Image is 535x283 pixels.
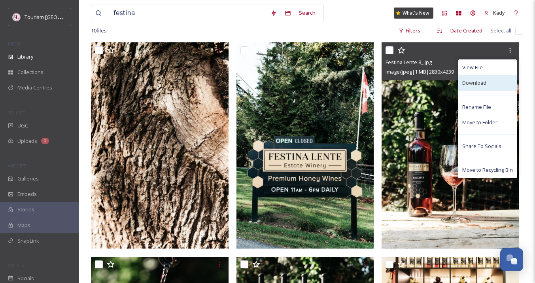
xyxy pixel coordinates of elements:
[386,68,454,75] span: image/jpeg | 1 MB | 2830 x 4239
[394,8,433,19] a: What's New
[295,5,319,21] div: Search
[493,9,505,16] span: Kady
[91,42,229,249] img: Festina Lente 10_.jpg
[8,163,26,169] span: WIDGETS
[386,59,432,66] span: Festina Lente 8_.jpg
[8,41,22,47] span: MEDIA
[462,79,486,87] span: Download
[17,68,43,76] span: Collections
[462,166,513,174] span: Move to Recycling Bin
[17,175,39,182] span: Galleries
[462,103,491,111] span: Rename File
[446,23,486,38] div: Date Created
[110,4,267,22] input: Search your library
[41,138,49,144] div: 1
[17,206,34,213] span: Stories
[8,110,25,116] span: COLLECT
[462,64,483,71] span: View File
[17,84,52,91] span: Media Centres
[462,119,497,126] span: Move to Folder
[500,248,523,271] button: Open Chat
[382,42,519,249] img: Festina Lente 8_.jpg
[91,27,107,34] span: 10 file s
[17,122,28,129] span: UGC
[462,142,501,150] span: Share To Socials
[480,5,509,21] a: Kady
[17,275,34,282] span: Socials
[13,13,21,21] img: cropped-langley.webp
[8,262,24,268] span: SOCIALS
[17,222,30,229] span: Maps
[25,13,95,21] span: Tourism [GEOGRAPHIC_DATA]
[17,53,33,61] span: Library
[17,137,37,145] span: Uploads
[17,190,37,198] span: Embeds
[395,23,424,38] div: Filters
[236,42,374,249] img: Festina Lente 9_.jpg
[490,27,511,34] span: Select all
[17,237,39,245] span: SnapLink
